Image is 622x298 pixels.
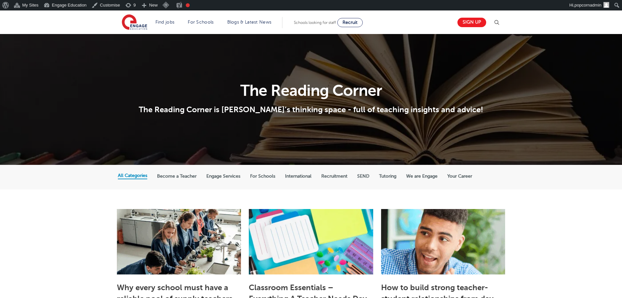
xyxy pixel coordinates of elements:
h1: The Reading Corner [118,83,504,98]
a: Sign up [457,18,486,27]
span: Recruit [343,20,358,25]
a: For Schools [188,20,214,25]
p: The Reading Corner is [PERSON_NAME]’s thinking space - full of teaching insights and advice! [118,105,504,114]
label: SEND [357,173,369,179]
label: For Schools [250,173,275,179]
label: Engage Services [206,173,240,179]
a: Blogs & Latest News [227,20,272,25]
label: All Categories [118,173,147,179]
span: Schools looking for staff [294,20,336,25]
div: Focus keyphrase not set [186,3,190,7]
img: Engage Education [122,14,147,31]
a: Find jobs [155,20,175,25]
label: Your Career [447,173,472,179]
label: Recruitment [321,173,347,179]
span: popcornadmin [575,3,601,8]
label: International [285,173,311,179]
label: We are Engage [406,173,438,179]
a: Recruit [337,18,363,27]
label: Become a Teacher [157,173,197,179]
label: Tutoring [379,173,396,179]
